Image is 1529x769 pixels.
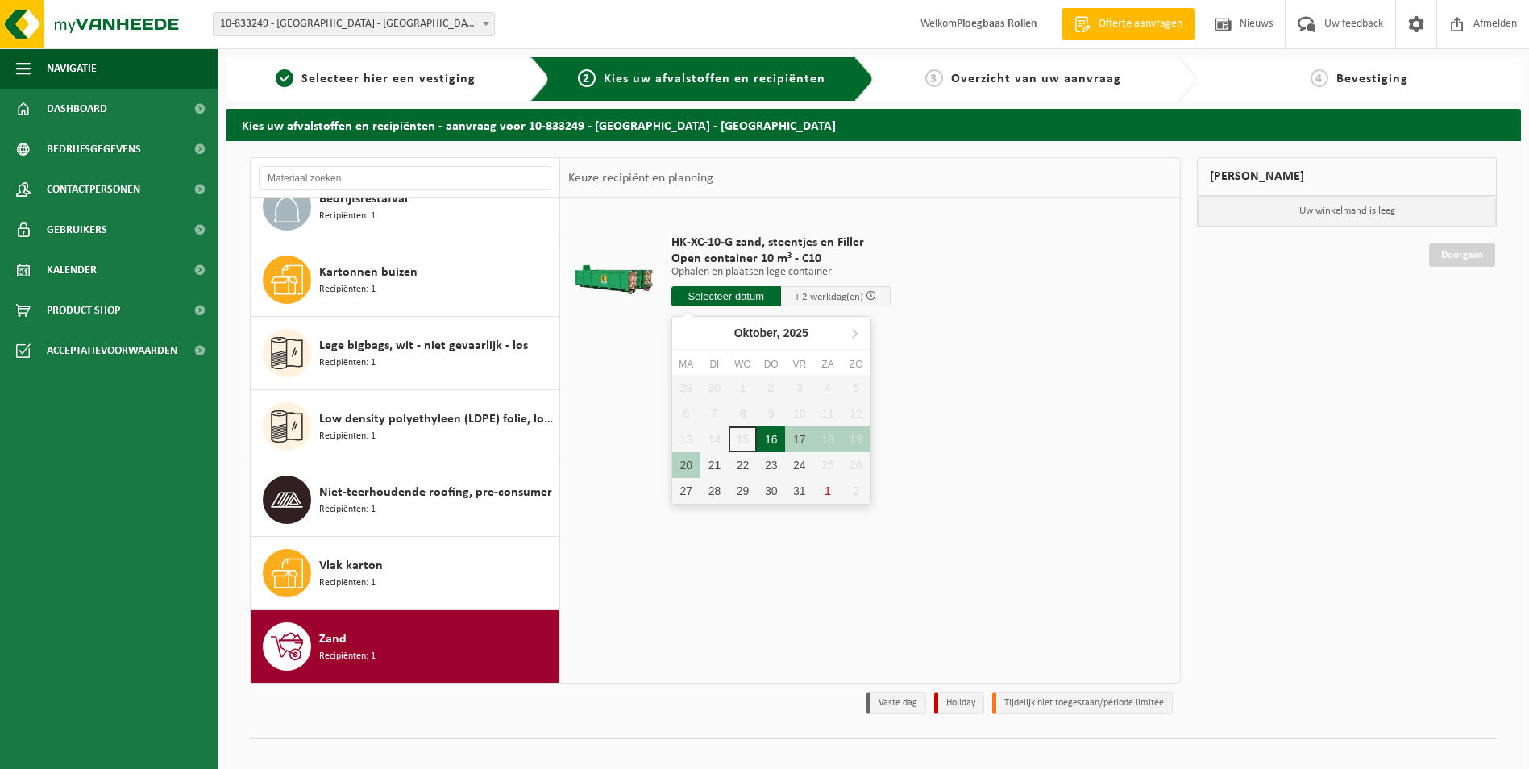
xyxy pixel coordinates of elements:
[319,429,376,444] span: Recipiënten: 1
[757,478,785,504] div: 30
[319,409,555,429] span: Low density polyethyleen (LDPE) folie, los, naturel
[319,263,418,282] span: Kartonnen buizen
[700,452,729,478] div: 21
[783,327,808,339] i: 2025
[672,356,700,372] div: ma
[672,452,700,478] div: 20
[957,18,1037,30] strong: Ploegbaas Rollen
[757,356,785,372] div: do
[1095,16,1186,32] span: Offerte aanvragen
[1336,73,1408,85] span: Bevestiging
[671,286,781,306] input: Selecteer datum
[47,290,120,330] span: Product Shop
[813,356,841,372] div: za
[319,576,376,591] span: Recipiënten: 1
[729,452,757,478] div: 22
[319,483,552,502] span: Niet-teerhoudende roofing, pre-consumer
[47,129,141,169] span: Bedrijfsgegevens
[795,292,863,302] span: + 2 werkdag(en)
[785,426,813,452] div: 17
[251,537,559,610] button: Vlak karton Recipiënten: 1
[1062,8,1195,40] a: Offerte aanvragen
[671,251,891,267] span: Open container 10 m³ - C10
[951,73,1121,85] span: Overzicht van uw aanvraag
[276,69,293,87] span: 1
[1198,196,1496,227] p: Uw winkelmand is leeg
[251,610,559,683] button: Zand Recipiënten: 1
[992,692,1173,714] li: Tijdelijk niet toegestaan/période limitée
[319,630,347,649] span: Zand
[214,13,494,35] span: 10-833249 - IKO NV MILIEUSTRAAT FABRIEK - ANTWERPEN
[251,463,559,537] button: Niet-teerhoudende roofing, pre-consumer Recipiënten: 1
[785,356,813,372] div: vr
[729,356,757,372] div: wo
[259,166,551,190] input: Materiaal zoeken
[319,502,376,518] span: Recipiënten: 1
[785,478,813,504] div: 31
[251,170,559,243] button: Bedrijfsrestafval Recipiënten: 1
[234,69,517,89] a: 1Selecteer hier een vestiging
[319,282,376,297] span: Recipiënten: 1
[729,478,757,504] div: 29
[1197,157,1497,196] div: [PERSON_NAME]
[757,426,785,452] div: 16
[251,390,559,463] button: Low density polyethyleen (LDPE) folie, los, naturel Recipiënten: 1
[700,356,729,372] div: di
[1311,69,1328,87] span: 4
[672,478,700,504] div: 27
[934,692,984,714] li: Holiday
[560,158,721,198] div: Keuze recipiënt en planning
[1429,243,1495,267] a: Doorgaan
[47,169,140,210] span: Contactpersonen
[47,250,97,290] span: Kalender
[671,235,891,251] span: HK-XC-10-G zand, steentjes en Filler
[866,692,926,714] li: Vaste dag
[47,210,107,250] span: Gebruikers
[47,330,177,371] span: Acceptatievoorwaarden
[604,73,825,85] span: Kies uw afvalstoffen en recipiënten
[319,556,383,576] span: Vlak karton
[226,109,1521,140] h2: Kies uw afvalstoffen en recipiënten - aanvraag voor 10-833249 - [GEOGRAPHIC_DATA] - [GEOGRAPHIC_D...
[319,336,528,355] span: Lege bigbags, wit - niet gevaarlijk - los
[213,12,495,36] span: 10-833249 - IKO NV MILIEUSTRAAT FABRIEK - ANTWERPEN
[700,478,729,504] div: 28
[728,320,815,346] div: Oktober,
[319,649,376,664] span: Recipiënten: 1
[47,48,97,89] span: Navigatie
[251,243,559,317] button: Kartonnen buizen Recipiënten: 1
[319,209,376,224] span: Recipiënten: 1
[785,452,813,478] div: 24
[578,69,596,87] span: 2
[319,189,408,209] span: Bedrijfsrestafval
[925,69,943,87] span: 3
[251,317,559,390] button: Lege bigbags, wit - niet gevaarlijk - los Recipiënten: 1
[301,73,476,85] span: Selecteer hier een vestiging
[842,356,870,372] div: zo
[47,89,107,129] span: Dashboard
[757,452,785,478] div: 23
[671,267,891,278] p: Ophalen en plaatsen lege container
[319,355,376,371] span: Recipiënten: 1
